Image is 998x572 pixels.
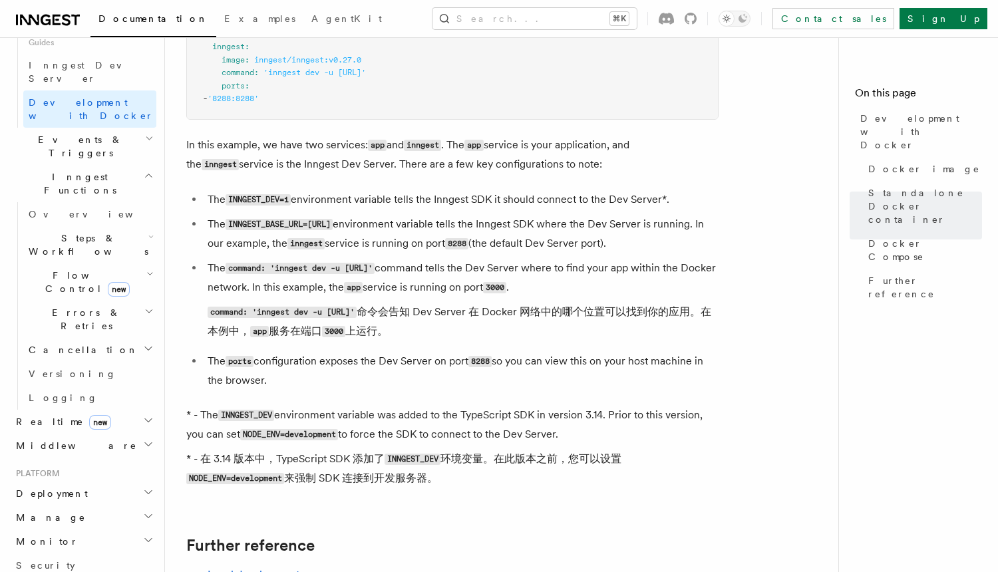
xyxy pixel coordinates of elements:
span: Docker Compose [868,237,982,263]
span: - [203,29,208,39]
a: Inngest Dev Server [23,53,156,90]
span: Events & Triggers [11,133,145,160]
button: Steps & Workflows [23,226,156,263]
font: 命令会告知 Dev Server 在 Docker 网络中的哪个位置可以找到你的应用。在本例中， 服务在端口 上运行。 [208,305,711,337]
span: Examples [224,13,295,24]
span: '8288:8288' [208,94,259,103]
button: Toggle dark mode [719,11,750,27]
a: AgentKit [303,4,390,36]
button: Inngest Functions [11,165,156,202]
a: Documentation [90,4,216,37]
span: Inngest Dev Server [29,60,142,84]
span: : [245,81,249,90]
button: Realtimenew [11,410,156,434]
span: Security [16,560,75,571]
a: Development with Docker [855,106,982,157]
span: Realtime [11,415,111,428]
span: Further reference [868,274,982,301]
code: 8288 [445,238,468,249]
span: : [245,55,249,65]
span: Versioning [29,368,116,379]
h4: On this page [855,85,982,106]
span: : [254,68,259,77]
span: Cancellation [23,343,138,357]
code: app [250,326,269,337]
button: Monitor [11,529,156,553]
a: Standalone Docker container [863,181,982,231]
li: The command tells the Dev Server where to find your app within the Docker network. In this exampl... [204,259,719,347]
code: app [464,140,483,151]
span: Development with Docker [29,97,154,121]
span: inngest/inngest:v0.27.0 [254,55,361,65]
span: image [222,55,245,65]
font: * - 在 3.14 版本中，TypeScript SDK 添加了 环境变量。在此版本之前，您可以设置 来强制 SDK 连接到开发服务器。 [186,452,621,484]
a: Docker Compose [863,231,982,269]
code: command: 'inngest dev -u [URL]' [208,307,357,318]
span: Overview [29,209,166,219]
span: Documentation [98,13,208,24]
a: Logging [23,386,156,410]
span: Platform [11,468,60,479]
kbd: ⌘K [610,12,629,25]
button: Middleware [11,434,156,458]
code: inngest [287,238,325,249]
code: command: 'inngest dev -u [URL]' [226,263,375,274]
span: Development with Docker [860,112,982,152]
a: Further reference [186,536,315,555]
a: Overview [23,202,156,226]
span: new [89,415,111,430]
button: Manage [11,505,156,529]
code: NODE_ENV=development [186,473,284,484]
span: inngest [212,42,245,51]
div: Local Development [11,8,156,128]
button: Cancellation [23,338,156,362]
button: Search...⌘K [432,8,637,29]
a: Sign Up [900,8,987,29]
a: Docker image [863,157,982,181]
code: INNGEST_BASE_URL=[URL] [226,219,333,230]
span: '3000:3000' [208,29,259,39]
li: The environment variable tells the Inngest SDK where the Dev Server is running. In our example, t... [204,215,719,253]
code: 3000 [483,282,506,293]
span: Steps & Workflows [23,231,148,258]
code: app [344,282,363,293]
span: ports [222,81,245,90]
li: The environment variable tells the Inngest SDK it should connect to the Dev Server*. [204,190,719,210]
code: 8288 [468,356,492,367]
span: Deployment [11,487,88,500]
code: inngest [404,140,441,151]
code: 3000 [322,326,345,337]
a: Versioning [23,362,156,386]
p: * - The environment variable was added to the TypeScript SDK in version 3.14. Prior to this versi... [186,406,719,494]
code: INNGEST_DEV [218,410,274,421]
span: Manage [11,511,86,524]
code: INNGEST_DEV=1 [226,194,291,206]
code: inngest [202,159,239,170]
span: AgentKit [311,13,382,24]
a: Contact sales [772,8,894,29]
code: app [368,140,387,151]
span: Inngest Functions [11,170,144,197]
a: Further reference [863,269,982,306]
a: Examples [216,4,303,36]
p: In this example, we have two services: and . The service is your application, and the service is ... [186,136,719,174]
li: The configuration exposes the Dev Server on port so you can view this on your host machine in the... [204,352,719,390]
code: INNGEST_DEV [385,454,440,465]
code: NODE_ENV=development [240,429,338,440]
button: Events & Triggers [11,128,156,165]
span: Logging [29,392,98,403]
span: command [222,68,254,77]
button: Errors & Retries [23,301,156,338]
span: : [245,42,249,51]
span: new [108,282,130,297]
code: ports [226,356,253,367]
button: Flow Controlnew [23,263,156,301]
span: Middleware [11,439,137,452]
div: Inngest Functions [11,202,156,410]
span: - [203,94,208,103]
a: Development with Docker [23,90,156,128]
span: Flow Control [23,269,146,295]
span: Guides [23,32,156,53]
span: Docker image [868,162,980,176]
button: Deployment [11,482,156,505]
